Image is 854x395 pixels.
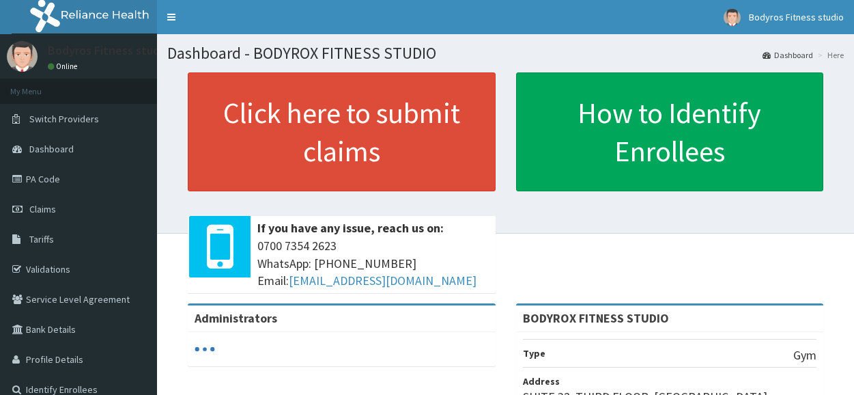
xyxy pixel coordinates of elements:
[188,72,496,191] a: Click here to submit claims
[7,41,38,72] img: User Image
[793,346,816,364] p: Gym
[29,113,99,125] span: Switch Providers
[523,347,545,359] b: Type
[29,203,56,215] span: Claims
[29,233,54,245] span: Tariffs
[257,220,444,236] b: If you have any issue, reach us on:
[29,143,74,155] span: Dashboard
[523,310,669,326] strong: BODYROX FITNESS STUDIO
[814,49,844,61] li: Here
[749,11,844,23] span: Bodyros Fitness studio
[523,375,560,387] b: Address
[48,62,81,71] a: Online
[724,9,741,26] img: User Image
[763,49,813,61] a: Dashboard
[167,44,844,62] h1: Dashboard - BODYROX FITNESS STUDIO
[195,339,215,359] svg: audio-loading
[516,72,824,191] a: How to Identify Enrollees
[48,44,169,57] p: Bodyros Fitness studio
[289,273,476,288] a: [EMAIL_ADDRESS][DOMAIN_NAME]
[257,237,489,290] span: 0700 7354 2623 WhatsApp: [PHONE_NUMBER] Email:
[195,310,277,326] b: Administrators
